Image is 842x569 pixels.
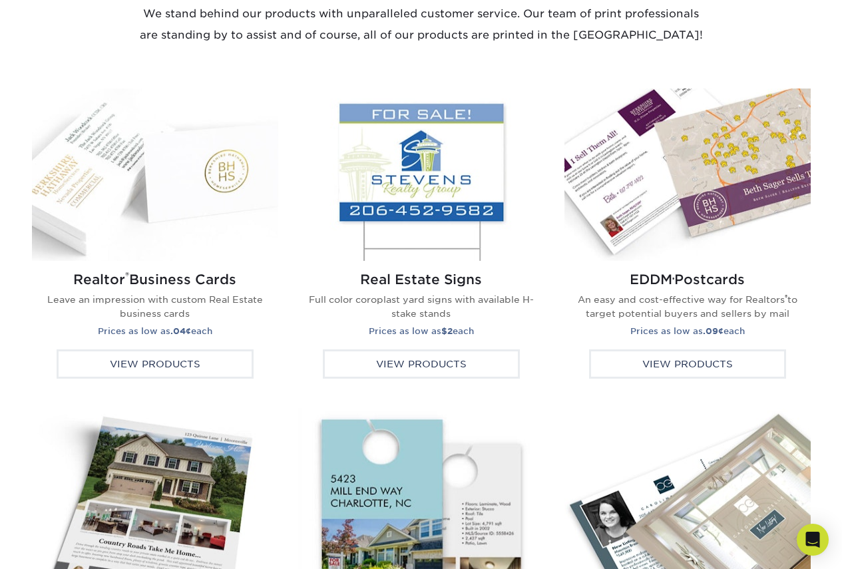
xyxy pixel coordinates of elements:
strong: .04¢ [170,326,191,336]
h2: EDDM Postcards [575,272,800,287]
strong: .09¢ [703,326,724,336]
img: Real Estate Every Door Direct Mail Postcards [564,89,811,261]
sup: ® [785,293,787,301]
small: ® [672,276,674,283]
strong: $2 [441,326,453,336]
img: Real Estate Business Cards [32,89,278,261]
iframe: Google Customer Reviews [3,528,113,564]
p: Full color coroplast yard signs with available H-stake stands [309,293,534,320]
p: Leave an impression with custom Real Estate business cards [43,293,268,320]
sup: ® [125,270,129,282]
div: View Products [323,349,520,379]
div: View Products [57,349,254,379]
h2: Realtor Business Cards [43,272,268,287]
p: We stand behind our products with unparalleled customer service. Our team of print professionals ... [138,3,704,46]
a: Real Estate Yard Signs Real Estate Signs Full color coroplast yard signs with available H-stake s... [298,89,544,392]
a: Real Estate Every Door Direct Mail Postcards EDDM®Postcards An easy and cost-effective way for Re... [564,89,811,392]
small: Prices as low as each [369,326,474,336]
a: Real Estate Business Cards Realtor®Business Cards Leave an impression with custom Real Estate bus... [32,89,278,392]
p: An easy and cost-effective way for Realtors to target potential buyers and sellers by mail [575,293,800,320]
small: Prices as low as each [98,326,212,336]
img: Real Estate Yard Signs [298,89,544,261]
h2: Real Estate Signs [309,272,534,287]
small: Prices as low as each [630,326,745,336]
div: View Products [589,349,786,379]
div: Open Intercom Messenger [797,524,829,556]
